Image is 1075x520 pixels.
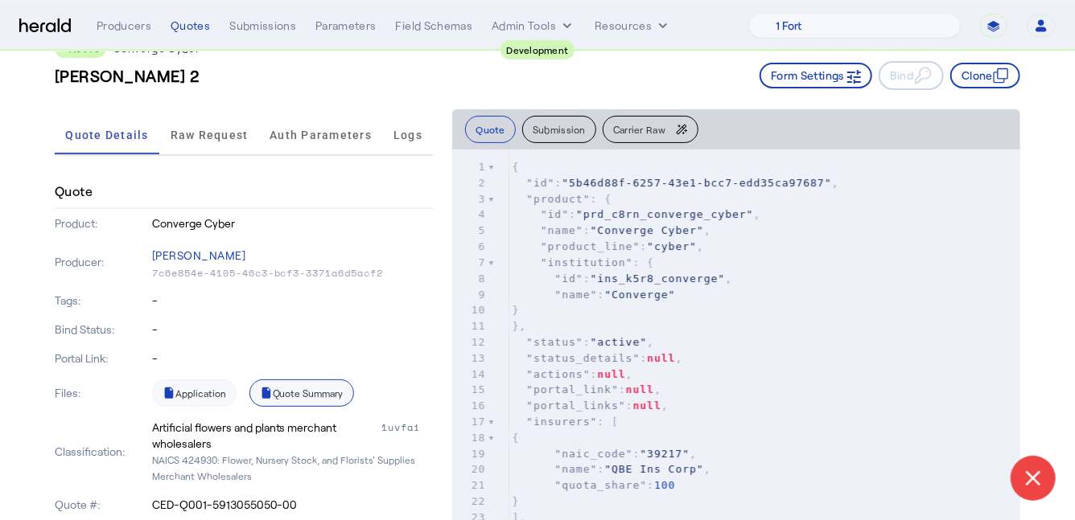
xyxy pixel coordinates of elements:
div: Field Schemas [396,18,473,34]
span: Auth Parameters [270,129,372,141]
p: - [152,321,434,338]
span: "insurers" [526,416,597,428]
div: 17 [452,414,488,430]
span: "status_details" [526,352,640,364]
p: Producer: [55,254,149,270]
span: : , [512,352,682,364]
span: "cyber" [647,240,697,252]
div: 4 [452,207,488,223]
span: : { [512,256,654,268]
div: Producers [97,18,151,34]
div: 1 [452,159,488,175]
span: null [597,368,625,380]
span: : , [512,224,710,236]
button: Quote [465,116,516,143]
span: "39217" [640,448,690,460]
h3: [PERSON_NAME] 2 [55,64,200,87]
span: "portal_links" [526,399,626,411]
button: Clone [950,63,1020,88]
div: Quotes [171,18,210,34]
div: Parameters [315,18,377,34]
span: "active" [591,336,648,348]
button: Resources dropdown menu [595,18,671,34]
span: "QBE Ins Corp" [604,463,704,475]
p: Tags: [55,293,149,309]
span: { [512,432,519,444]
p: - [152,293,434,309]
span: "status" [526,336,583,348]
span: }, [512,320,526,332]
div: 18 [452,430,488,446]
span: 100 [654,479,675,491]
span: } [512,495,519,507]
span: : [512,289,675,301]
span: "Converge Cyber" [591,224,704,236]
div: 16 [452,398,488,414]
div: 5 [452,223,488,239]
span: "id" [541,208,569,220]
span: "product" [526,193,590,205]
span: "ins_k5r8_converge" [591,272,726,285]
div: 20 [452,461,488,477]
button: internal dropdown menu [492,18,575,34]
span: : { [512,193,612,205]
span: "5b46d88f-6257-43e1-bcc7-edd35ca97687" [562,177,831,189]
span: "actions" [526,368,590,380]
p: NAICS 424930: Flower, Nursery Stock, and Florists' Supplies Merchant Wholesalers [152,452,434,484]
div: Artificial flowers and plants merchant wholesalers [152,420,379,452]
span: "quota_share" [554,479,647,491]
span: } [512,304,519,316]
p: 7c6e854e-4105-46c3-bcf3-3371a6d5acf2 [152,267,434,280]
span: "portal_link" [526,383,619,395]
span: : , [512,463,710,475]
span: : , [512,368,632,380]
span: null [632,399,661,411]
span: null [647,352,675,364]
span: "name" [554,463,597,475]
span: { [512,161,519,173]
span: Quote Details [65,129,148,141]
div: 15 [452,382,488,398]
span: "id" [554,272,583,285]
p: Classification: [55,444,149,460]
div: Submissions [229,18,296,34]
a: Quote Summary [249,379,354,407]
div: 9 [452,287,488,303]
span: : [512,479,675,491]
span: "institution" [541,256,633,268]
div: 2 [452,175,488,191]
span: : , [512,448,697,460]
span: Logs [393,129,422,141]
span: : [ [512,416,619,428]
span: : , [512,272,732,285]
h4: Quote [55,182,93,201]
span: "Converge" [604,289,675,301]
p: Portal Link: [55,350,149,366]
button: Carrier Raw [603,116,698,143]
button: Bind [879,61,944,90]
a: Application [152,379,237,407]
button: Submission [522,116,596,143]
div: 7 [452,255,488,271]
div: 13 [452,350,488,366]
div: Development [500,40,575,59]
span: null [626,383,654,395]
div: 14 [452,366,488,383]
span: : , [512,208,760,220]
p: Files: [55,385,149,401]
span: : , [512,240,703,252]
p: Bind Status: [55,321,149,338]
div: 12 [452,334,488,350]
p: CED-Q001-5913055050-00 [152,497,434,513]
p: - [152,350,434,366]
div: 6 [452,239,488,255]
span: "prd_c8rn_converge_cyber" [576,208,754,220]
span: "name" [541,224,583,236]
span: "product_line" [541,240,640,252]
img: Herald Logo [19,18,71,34]
div: 3 [452,191,488,207]
span: Raw Request [171,129,249,141]
span: "id" [526,177,554,189]
button: Form Settings [760,63,872,88]
div: 8 [452,271,488,287]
